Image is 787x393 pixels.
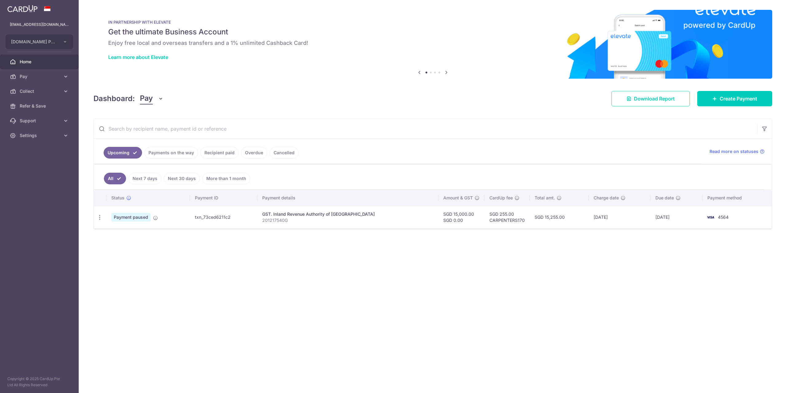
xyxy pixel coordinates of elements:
img: Bank Card [704,214,717,221]
a: Download Report [611,91,690,106]
span: [DOMAIN_NAME] PTE. LTD. [11,39,57,45]
span: Charge date [594,195,619,201]
td: [DATE] [651,206,702,228]
span: Create Payment [720,95,757,102]
span: Pay [20,73,60,80]
td: SGD 15,000.00 SGD 0.00 [438,206,484,228]
div: GST. Inland Revenue Authority of [GEOGRAPHIC_DATA] [262,211,433,217]
button: [DOMAIN_NAME] PTE. LTD. [6,34,73,49]
a: Payments on the way [144,147,198,159]
span: Due date [655,195,674,201]
span: Pay [140,93,153,104]
a: Recipient paid [200,147,239,159]
img: CardUp [7,5,38,12]
span: Download Report [634,95,675,102]
span: Settings [20,132,60,139]
td: SGD 15,255.00 [530,206,589,228]
a: Next 7 days [129,173,161,184]
a: Cancelled [270,147,299,159]
p: [EMAIL_ADDRESS][DOMAIN_NAME] [10,22,69,28]
img: Renovation banner [93,10,772,79]
h6: Enjoy free local and overseas transfers and a 1% unlimited Cashback Card! [108,39,757,47]
span: Amount & GST [443,195,473,201]
td: txn_73ced6211c2 [190,206,257,228]
a: Learn more about Elevate [108,54,168,60]
a: More than 1 month [202,173,250,184]
span: Support [20,118,60,124]
td: SGD 255.00 CARPENTERS170 [484,206,530,228]
th: Payment method [702,190,772,206]
span: Total amt. [535,195,555,201]
th: Payment ID [190,190,257,206]
button: Pay [140,93,164,104]
p: 201217540G [262,217,433,223]
td: [DATE] [589,206,651,228]
span: Payment paused [111,213,151,222]
input: Search by recipient name, payment id or reference [94,119,757,139]
a: Next 30 days [164,173,200,184]
span: Read more on statuses [710,148,758,155]
span: Status [111,195,125,201]
span: Home [20,59,60,65]
a: Overdue [241,147,267,159]
a: Read more on statuses [710,148,765,155]
h5: Get the ultimate Business Account [108,27,757,37]
a: All [104,173,126,184]
h4: Dashboard: [93,93,135,104]
a: Upcoming [104,147,142,159]
span: Collect [20,88,60,94]
span: 4564 [718,214,729,220]
span: CardUp fee [489,195,513,201]
a: Create Payment [697,91,772,106]
p: IN PARTNERSHIP WITH ELEVATE [108,20,757,25]
th: Payment details [257,190,438,206]
span: Refer & Save [20,103,60,109]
